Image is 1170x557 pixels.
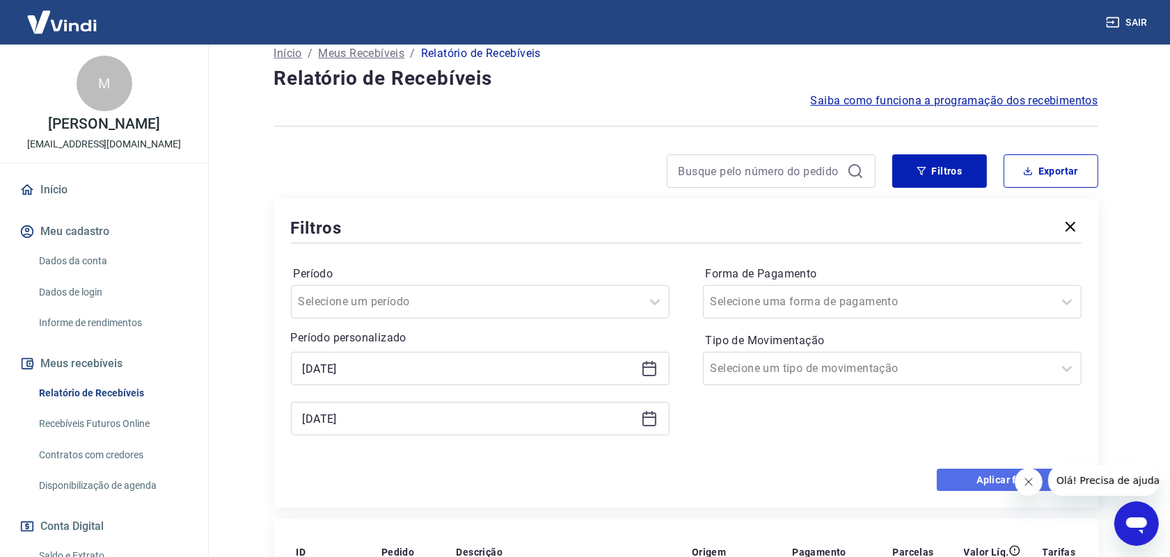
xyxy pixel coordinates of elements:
p: Relatório de Recebíveis [421,45,541,62]
a: Recebíveis Futuros Online [33,410,191,438]
button: Meu cadastro [17,216,191,247]
a: Saiba como funciona a programação dos recebimentos [811,92,1098,109]
a: Disponibilização de agenda [33,471,191,500]
a: Relatório de Recebíveis [33,379,191,407]
button: Filtros [892,154,987,188]
input: Busque pelo número do pedido [679,161,841,181]
h4: Relatório de Recebíveis [274,65,1098,92]
a: Contratos com credores [33,441,191,469]
a: Dados de login [33,278,191,307]
button: Aplicar filtros [937,469,1082,491]
button: Conta Digital [17,511,191,542]
h5: Filtros [291,217,342,239]
span: Olá! Precisa de ajuda? [8,10,117,21]
a: Meus Recebíveis [318,45,404,62]
button: Meus recebíveis [17,348,191,379]
label: Tipo de Movimentação [706,332,1079,349]
label: Forma de Pagamento [706,266,1079,282]
a: Início [274,45,302,62]
img: Vindi [17,1,107,43]
p: Período personalizado [291,330,670,346]
input: Data final [303,408,635,429]
p: [PERSON_NAME] [48,117,159,131]
button: Sair [1103,10,1153,35]
iframe: Fechar mensagem [1015,468,1043,496]
input: Data inicial [303,358,635,379]
p: / [308,45,313,62]
iframe: Mensagem da empresa [1048,465,1159,496]
iframe: Botão para abrir a janela de mensagens [1114,501,1159,546]
label: Período [294,266,667,282]
a: Informe de rendimentos [33,309,191,337]
a: Início [17,175,191,205]
a: Dados da conta [33,247,191,275]
button: Exportar [1004,154,1098,188]
p: [EMAIL_ADDRESS][DOMAIN_NAME] [27,137,181,152]
div: M [77,56,132,111]
p: / [410,45,415,62]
